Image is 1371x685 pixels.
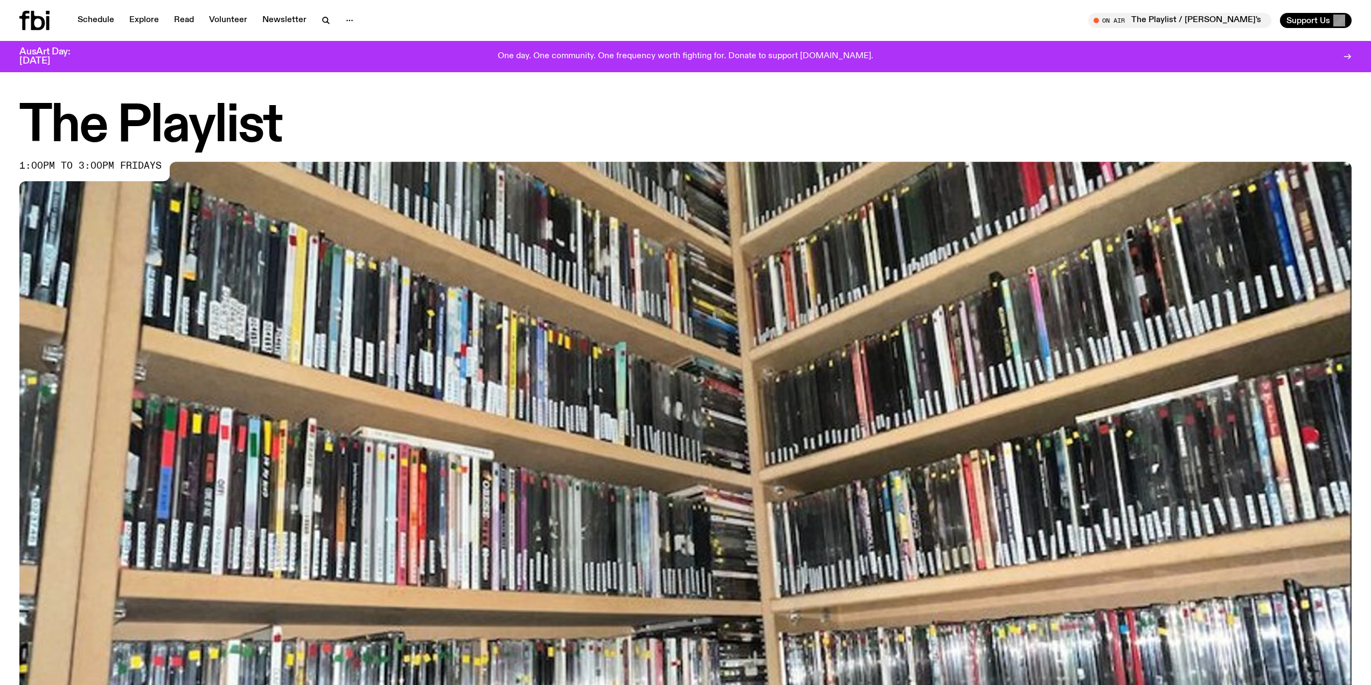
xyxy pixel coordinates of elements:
[71,13,121,28] a: Schedule
[19,47,88,66] h3: AusArt Day: [DATE]
[19,102,1352,151] h1: The Playlist
[1286,16,1330,25] span: Support Us
[256,13,313,28] a: Newsletter
[19,162,162,170] span: 1:00pm to 3:00pm fridays
[1088,13,1271,28] button: On AirThe Playlist / [PERSON_NAME]'s Last Playlist :'( w/ [PERSON_NAME], [PERSON_NAME], [PERSON_N...
[203,13,254,28] a: Volunteer
[1280,13,1352,28] button: Support Us
[123,13,165,28] a: Explore
[498,52,873,61] p: One day. One community. One frequency worth fighting for. Donate to support [DOMAIN_NAME].
[168,13,200,28] a: Read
